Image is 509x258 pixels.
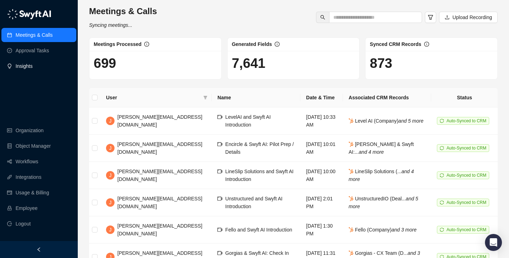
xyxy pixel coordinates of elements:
[117,196,202,209] span: [PERSON_NAME][EMAIL_ADDRESS][DOMAIN_NAME]
[212,88,300,107] th: Name
[424,42,429,47] span: info-circle
[225,141,294,155] span: Encircle & Swyft AI: Pilot Prep / Details
[392,227,417,233] i: and 3 more
[445,15,450,20] span: upload
[94,41,141,47] span: Meetings Processed
[446,200,486,205] span: Auto-Synced to CRM
[16,59,33,73] a: Insights
[320,15,325,20] span: search
[16,43,49,58] a: Approval Tasks
[431,88,498,107] th: Status
[232,55,355,71] h1: 7,641
[217,169,222,174] span: video-camera
[300,216,343,244] td: [DATE] 1:30 PM
[440,119,444,123] span: sync
[117,114,202,128] span: [PERSON_NAME][EMAIL_ADDRESS][DOMAIN_NAME]
[446,173,486,178] span: Auto-Synced to CRM
[217,115,222,119] span: video-camera
[89,6,157,17] h3: Meetings & Calls
[217,196,222,201] span: video-camera
[275,42,280,47] span: info-circle
[117,223,202,236] span: [PERSON_NAME][EMAIL_ADDRESS][DOMAIN_NAME]
[232,41,272,47] span: Generated Fields
[217,251,222,256] span: video-camera
[16,201,37,215] a: Employee
[16,154,38,169] a: Workflows
[109,199,112,206] span: J
[94,55,217,71] h1: 699
[109,117,112,125] span: J
[349,227,416,233] span: Fello (Company)
[106,94,200,101] span: User
[300,135,343,162] td: [DATE] 10:01 AM
[440,173,444,177] span: sync
[446,118,486,123] span: Auto-Synced to CRM
[225,114,270,128] span: LevelAI and Swyft AI Introduction
[349,196,418,209] i: and 5 more
[89,22,132,28] i: Syncing meetings...
[300,107,343,135] td: [DATE] 10:33 AM
[225,169,293,182] span: LineSlip Solutions and Swyft AI Introduction
[16,123,43,137] a: Organization
[446,146,486,151] span: Auto-Synced to CRM
[16,139,51,153] a: Object Manager
[225,227,292,233] span: Fello and Swyft AI Introduction
[16,217,31,231] span: Logout
[440,200,444,205] span: sync
[439,12,498,23] button: Upload Recording
[300,88,343,107] th: Date & Time
[398,118,423,124] i: and 5 more
[428,14,433,20] span: filter
[359,149,384,155] i: and 4 more
[36,247,41,252] span: left
[349,141,414,155] span: [PERSON_NAME] & Swyft AI:...
[446,227,486,232] span: Auto-Synced to CRM
[7,9,51,19] img: logo-05li4sbe.png
[349,118,423,124] span: Level AI (Company)
[16,186,49,200] a: Usage & Billing
[349,196,418,209] span: UnstructuredIO (Deal...
[7,221,12,226] span: logout
[16,170,41,184] a: Integrations
[217,142,222,147] span: video-camera
[117,141,202,155] span: [PERSON_NAME][EMAIL_ADDRESS][DOMAIN_NAME]
[440,228,444,232] span: sync
[452,13,492,21] span: Upload Recording
[144,42,149,47] span: info-circle
[440,146,444,150] span: sync
[109,171,112,179] span: J
[217,227,222,232] span: video-camera
[343,88,431,107] th: Associated CRM Records
[225,196,282,209] span: Unstructured and Swyft AI Introduction
[300,162,343,189] td: [DATE] 10:00 AM
[202,92,209,103] span: filter
[109,226,112,234] span: J
[370,55,493,71] h1: 873
[203,95,207,100] span: filter
[349,169,414,182] i: and 4 more
[349,169,414,182] span: LineSlip Solutions (...
[117,169,202,182] span: [PERSON_NAME][EMAIL_ADDRESS][DOMAIN_NAME]
[370,41,421,47] span: Synced CRM Records
[16,28,53,42] a: Meetings & Calls
[485,234,502,251] div: Open Intercom Messenger
[109,144,112,152] span: J
[300,189,343,216] td: [DATE] 2:01 PM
